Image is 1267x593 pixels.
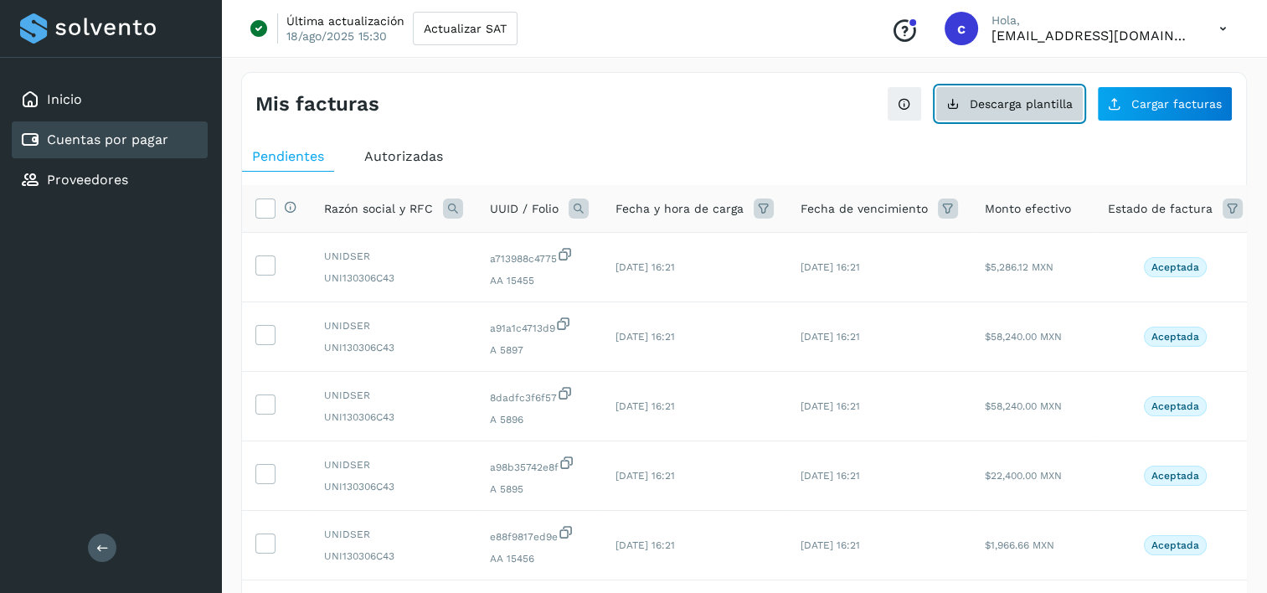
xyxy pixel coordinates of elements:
span: A 5895 [490,482,589,497]
span: UNIDSER [324,318,463,333]
span: [DATE] 16:21 [615,470,675,482]
span: [DATE] 16:21 [801,470,860,482]
span: Pendientes [252,148,324,164]
span: Estado de factura [1108,200,1213,218]
span: UNIDSER [324,249,463,264]
span: a91a1c4713d9 [490,316,589,336]
span: [DATE] 16:21 [801,331,860,343]
span: UNIDSER [324,388,463,403]
span: [DATE] 16:21 [615,539,675,551]
button: Actualizar SAT [413,12,518,45]
span: Monto efectivo [985,200,1071,218]
p: Aceptada [1151,331,1199,343]
span: $58,240.00 MXN [985,331,1062,343]
span: [DATE] 16:21 [615,331,675,343]
a: Proveedores [47,172,128,188]
p: 18/ago/2025 15:30 [286,28,387,44]
span: a713988c4775 [490,246,589,266]
span: UNI130306C43 [324,549,463,564]
span: Cargar facturas [1131,98,1222,110]
span: Autorizadas [364,148,443,164]
span: $22,400.00 MXN [985,470,1062,482]
p: Hola, [991,13,1192,28]
span: [DATE] 16:21 [615,261,675,273]
span: [DATE] 16:21 [801,261,860,273]
button: Cargar facturas [1097,86,1233,121]
span: Fecha de vencimiento [801,200,928,218]
span: $5,286.12 MXN [985,261,1053,273]
p: Aceptada [1151,470,1199,482]
p: Aceptada [1151,400,1199,412]
span: UNI130306C43 [324,410,463,425]
span: Descarga plantilla [970,98,1073,110]
a: Inicio [47,91,82,107]
span: UNIDSER [324,457,463,472]
span: AA 15455 [490,273,589,288]
span: Razón social y RFC [324,200,433,218]
p: cxp@53cargo.com [991,28,1192,44]
span: $1,966.66 MXN [985,539,1054,551]
a: Cuentas por pagar [47,131,168,147]
span: A 5896 [490,412,589,427]
button: Descarga plantilla [935,86,1084,121]
span: [DATE] 16:21 [615,400,675,412]
div: Cuentas por pagar [12,121,208,158]
span: Fecha y hora de carga [615,200,744,218]
div: Inicio [12,81,208,118]
p: Aceptada [1151,539,1199,551]
span: e88f9817ed9e [490,524,589,544]
span: AA 15456 [490,551,589,566]
span: [DATE] 16:21 [801,400,860,412]
p: Aceptada [1151,261,1199,273]
span: $58,240.00 MXN [985,400,1062,412]
span: UUID / Folio [490,200,559,218]
span: Actualizar SAT [424,23,507,34]
span: UNIDSER [324,527,463,542]
div: Proveedores [12,162,208,199]
h4: Mis facturas [255,92,379,116]
span: UNI130306C43 [324,271,463,286]
span: [DATE] 16:21 [801,539,860,551]
span: 8dadfc3f6f57 [490,385,589,405]
p: Última actualización [286,13,404,28]
span: a98b35742e8f [490,455,589,475]
span: UNI130306C43 [324,479,463,494]
span: UNI130306C43 [324,340,463,355]
span: A 5897 [490,343,589,358]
